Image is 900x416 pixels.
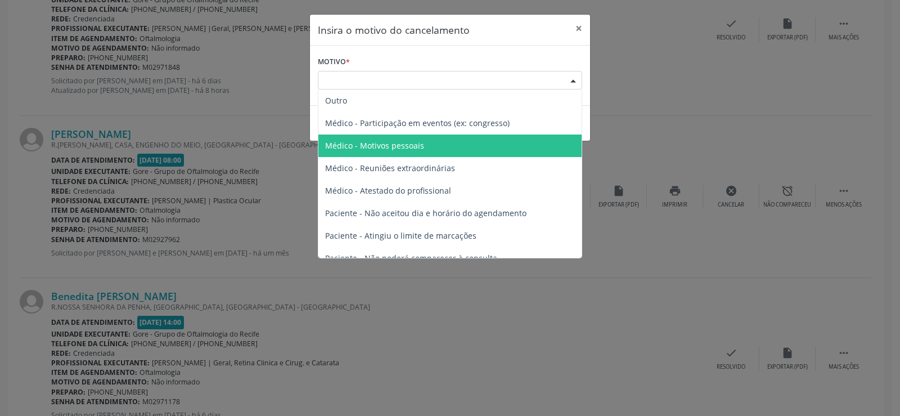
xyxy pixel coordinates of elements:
[325,140,424,151] span: Médico - Motivos pessoais
[318,23,470,37] h5: Insira o motivo do cancelamento
[325,253,497,263] span: Paciente - Não poderá comparecer à consulta
[325,163,455,173] span: Médico - Reuniões extraordinárias
[568,15,590,42] button: Close
[325,208,526,218] span: Paciente - Não aceitou dia e horário do agendamento
[325,95,347,106] span: Outro
[325,185,451,196] span: Médico - Atestado do profissional
[325,230,476,241] span: Paciente - Atingiu o limite de marcações
[325,118,510,128] span: Médico - Participação em eventos (ex: congresso)
[318,53,350,71] label: Motivo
